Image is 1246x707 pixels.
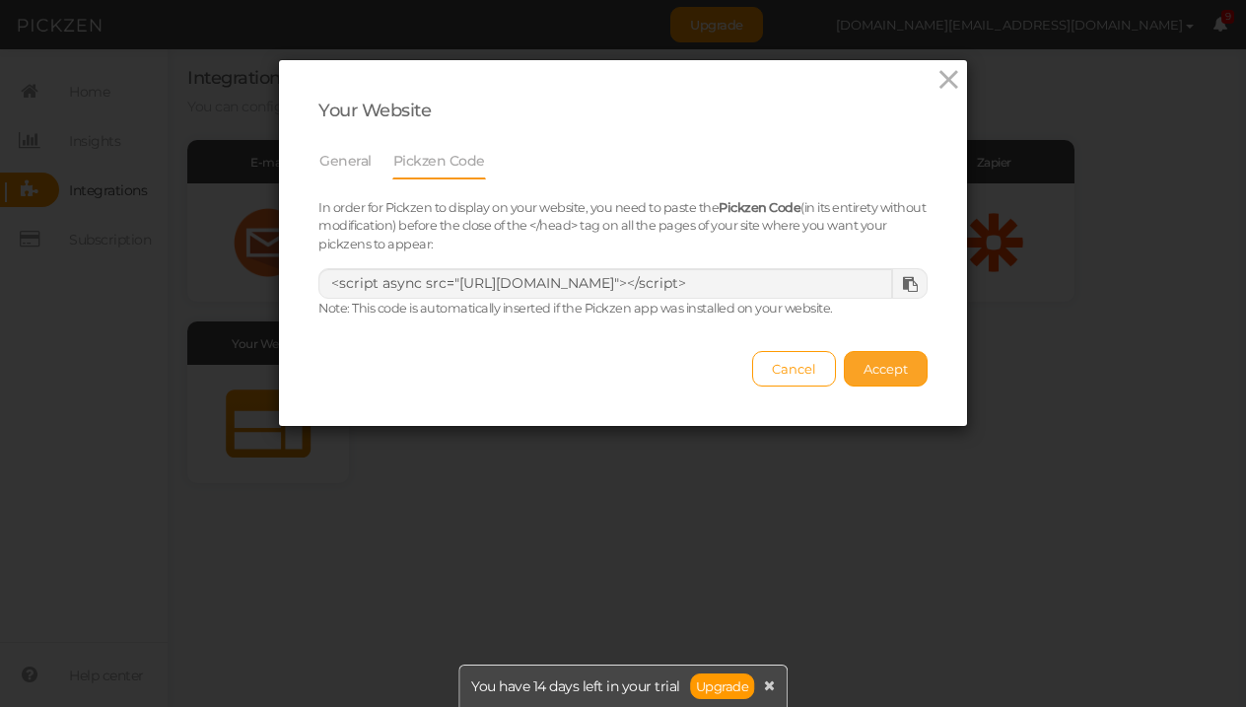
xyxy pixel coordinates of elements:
[844,351,928,387] button: Accept
[392,142,486,179] a: Pickzen Code
[471,679,680,693] span: You have 14 days left in your trial
[318,200,926,252] small: In order for Pickzen to display on your website, you need to paste the (in its entirety without m...
[690,673,755,699] a: Upgrade
[864,361,908,377] span: Accept
[318,100,431,121] span: Your Website
[318,142,373,179] a: General
[752,351,836,387] button: Cancel
[318,301,833,316] small: Note: This code is automatically inserted if the Pickzen app was installed on your website.
[318,268,928,300] textarea: <script async src="[URL][DOMAIN_NAME]"></script>
[719,200,800,215] b: Pickzen Code
[772,361,816,377] span: Cancel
